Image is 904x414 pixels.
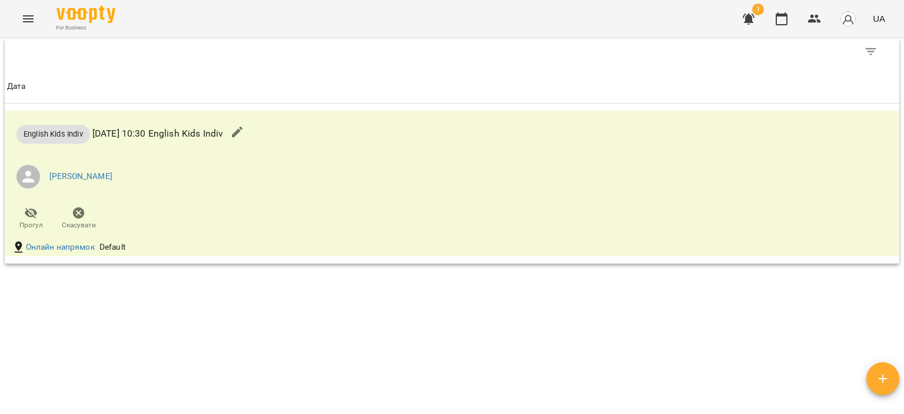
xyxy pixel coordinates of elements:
[55,203,102,236] button: Скасувати
[7,80,26,94] div: Дата
[840,11,856,27] img: avatar_s.png
[752,4,764,15] span: 1
[7,203,55,236] button: Прогул
[16,128,90,140] span: English Kids Indiv
[868,8,890,29] button: UA
[873,12,885,25] span: UA
[56,24,115,32] span: For Business
[7,80,26,94] div: Sort
[5,32,899,70] div: Table Toolbar
[7,80,897,94] span: Дата
[857,38,885,66] button: Фільтр
[62,220,96,230] span: Скасувати
[19,220,43,230] span: Прогул
[56,6,115,23] img: Voopty Logo
[26,241,95,253] a: Онлайн напрямок
[97,239,128,256] div: Default
[49,171,112,183] a: [PERSON_NAME]
[16,125,223,144] p: [DATE] 10:30 English Kids Indiv
[14,5,42,33] button: Menu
